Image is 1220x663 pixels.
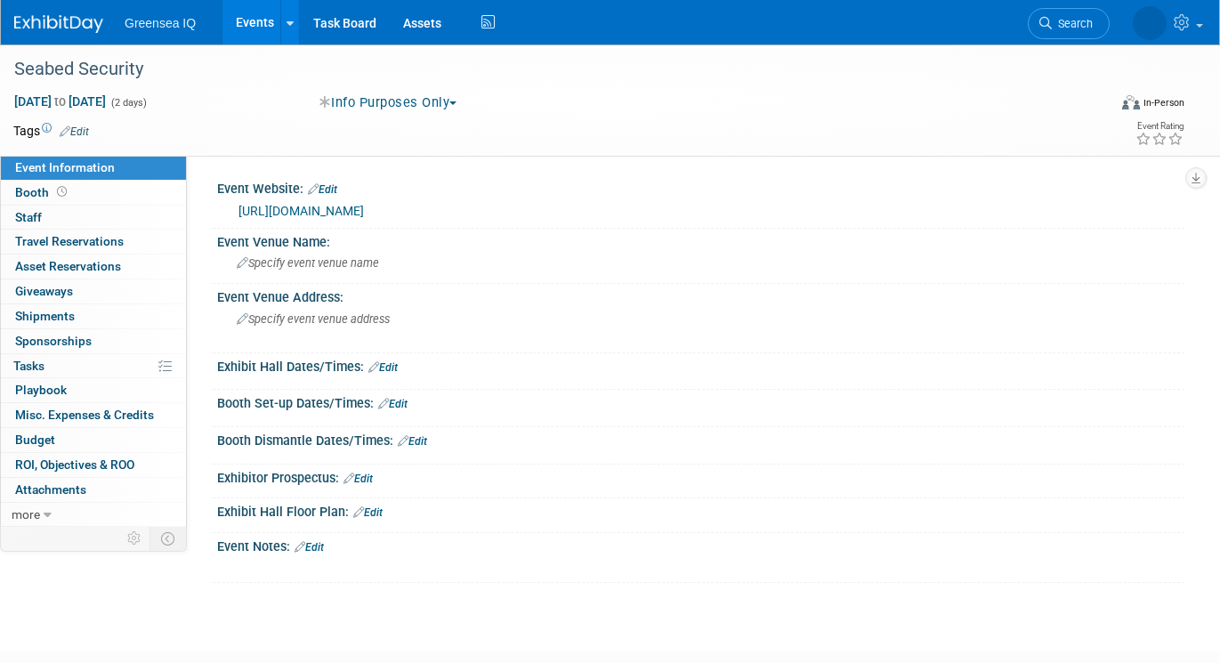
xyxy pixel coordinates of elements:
a: Giveaways [1,279,186,303]
span: ROI, Objectives & ROO [15,457,134,472]
a: more [1,503,186,527]
span: Specify event venue address [237,312,390,326]
div: Booth Set-up Dates/Times: [217,390,1184,413]
a: Asset Reservations [1,255,186,279]
div: Event Venue Name: [217,229,1184,251]
div: Exhibitor Prospectus: [217,465,1184,488]
img: ExhibitDay [14,15,103,33]
a: Staff [1,206,186,230]
div: Exhibit Hall Floor Plan: [217,498,1184,522]
td: Personalize Event Tab Strip [119,527,150,550]
span: Greensea IQ [125,16,196,30]
span: Shipments [15,309,75,323]
span: (2 days) [109,97,147,109]
span: Travel Reservations [15,234,124,248]
a: Attachments [1,478,186,502]
span: Giveaways [15,284,73,298]
span: Booth not reserved yet [53,185,70,198]
a: Playbook [1,378,186,402]
button: Info Purposes Only [313,93,465,112]
a: Search [1028,8,1110,39]
img: Format-Inperson.png [1122,95,1140,109]
a: Edit [308,183,337,196]
span: to [52,94,69,109]
span: Misc. Expenses & Credits [15,408,154,422]
div: Event Venue Address: [217,284,1184,306]
span: Attachments [15,482,86,497]
a: Booth [1,181,186,205]
a: Edit [353,506,383,519]
span: more [12,507,40,522]
span: Playbook [15,383,67,397]
a: [URL][DOMAIN_NAME] [238,204,364,218]
span: [DATE] [DATE] [13,93,107,109]
span: Staff [15,210,42,224]
a: Edit [295,541,324,554]
div: Booth Dismantle Dates/Times: [217,427,1184,450]
span: Tasks [13,359,44,373]
div: Event Notes: [217,533,1184,556]
div: Event Rating [1135,122,1184,131]
div: Seabed Security [8,53,1085,85]
a: Travel Reservations [1,230,186,254]
a: Sponsorships [1,329,186,353]
a: Shipments [1,304,186,328]
div: Exhibit Hall Dates/Times: [217,353,1184,376]
a: Edit [398,435,427,448]
a: Misc. Expenses & Credits [1,403,186,427]
a: Budget [1,428,186,452]
td: Toggle Event Tabs [150,527,187,550]
span: Search [1052,17,1093,30]
a: Event Information [1,156,186,180]
span: Specify event venue name [237,256,379,270]
span: Booth [15,185,70,199]
a: Tasks [1,354,186,378]
img: Lindsey Keller [1133,6,1167,40]
a: Edit [368,361,398,374]
div: Event Website: [217,175,1184,198]
a: Edit [378,398,408,410]
a: Edit [343,473,373,485]
span: Sponsorships [15,334,92,348]
div: In-Person [1143,96,1184,109]
div: Event Format [1012,93,1184,119]
a: Edit [60,125,89,138]
span: Event Information [15,160,115,174]
a: ROI, Objectives & ROO [1,453,186,477]
span: Budget [15,433,55,447]
td: Tags [13,122,89,140]
span: Asset Reservations [15,259,121,273]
